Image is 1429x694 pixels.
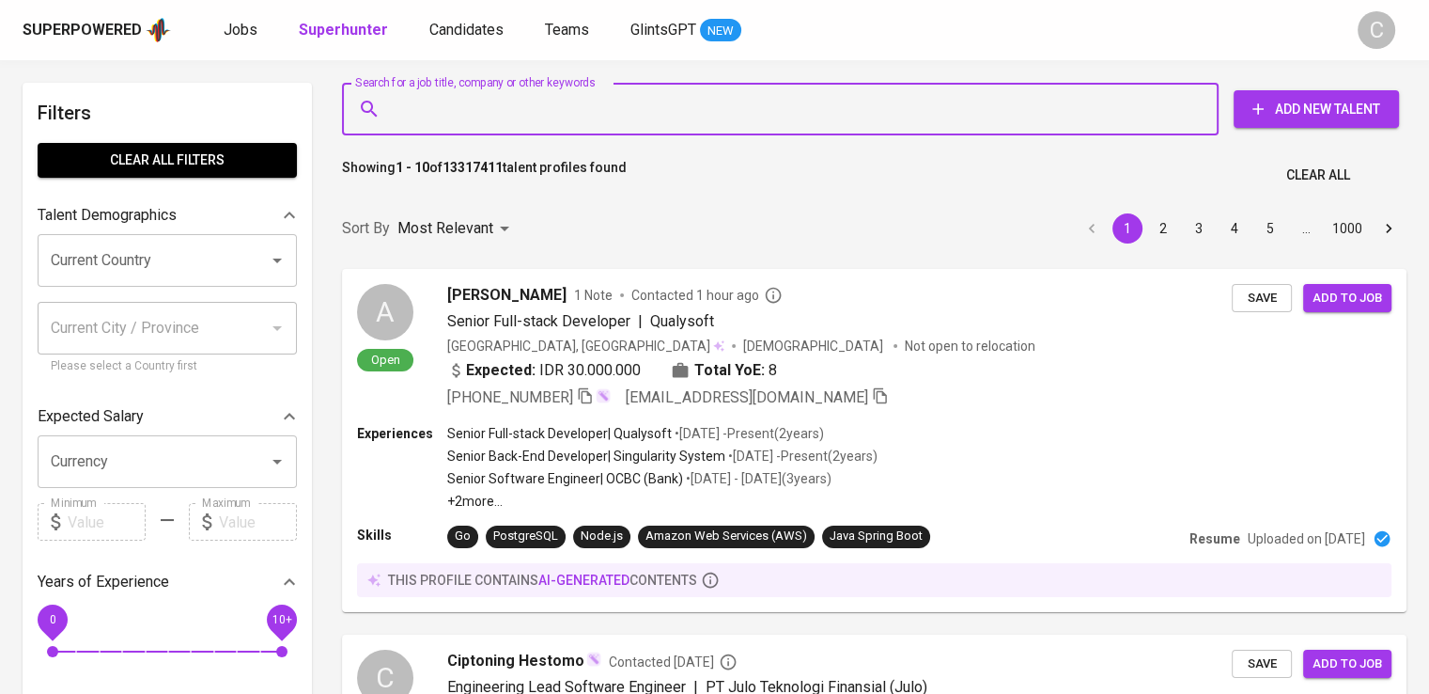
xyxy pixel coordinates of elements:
div: Superpowered [23,20,142,41]
p: Uploaded on [DATE] [1248,529,1365,548]
span: AI-generated [538,573,629,588]
button: Go to page 4 [1219,213,1250,244]
span: [EMAIL_ADDRESS][DOMAIN_NAME] [626,388,868,406]
span: Contacted 1 hour ago [631,286,783,305]
span: | [638,310,643,333]
span: Open [364,352,408,368]
div: Years of Experience [38,563,297,601]
a: Jobs [224,19,261,42]
button: Go to page 1000 [1327,213,1368,244]
button: Clear All [1279,158,1358,193]
button: Add to job [1303,650,1391,679]
a: Superpoweredapp logo [23,16,171,44]
span: 1 Note [574,286,613,305]
p: • [DATE] - Present ( 2 years ) [672,424,824,443]
p: Years of Experience [38,571,169,593]
p: this profile contains contents [388,571,697,590]
b: Total YoE: [694,359,765,382]
nav: pagination navigation [1074,213,1406,244]
span: Add New Talent [1249,98,1384,121]
span: Jobs [224,21,257,39]
span: 0 [49,613,55,626]
button: Add to job [1303,284,1391,313]
div: Amazon Web Services (AWS) [645,528,807,545]
p: Senior Back-End Developer | Singularity System [447,447,725,465]
button: Clear All filters [38,143,297,178]
div: A [357,284,413,340]
p: Expected Salary [38,405,144,428]
div: C [1358,11,1395,49]
span: Clear All filters [53,149,282,172]
a: Candidates [429,19,507,42]
span: Qualysoft [650,312,714,330]
button: Open [264,449,290,475]
p: Skills [357,526,447,544]
span: Add to job [1313,288,1382,309]
p: Sort By [342,217,390,240]
span: [PHONE_NUMBER] [447,388,573,406]
a: Teams [545,19,593,42]
span: Clear All [1286,164,1350,187]
div: Node.js [581,528,623,545]
b: 13317411 [443,160,503,175]
p: Experiences [357,424,447,443]
button: Open [264,247,290,274]
p: Most Relevant [397,217,493,240]
span: GlintsGPT [630,21,696,39]
button: Save [1232,650,1292,679]
div: [GEOGRAPHIC_DATA], [GEOGRAPHIC_DATA] [447,337,724,355]
p: Resume [1189,529,1240,548]
svg: By Batam recruiter [764,286,783,305]
span: Candidates [429,21,504,39]
p: Showing of talent profiles found [342,158,627,193]
div: Go [455,528,471,545]
img: magic_wand.svg [586,652,601,667]
button: Go to page 3 [1184,213,1214,244]
img: magic_wand.svg [596,388,611,403]
div: Expected Salary [38,398,297,435]
button: Save [1232,284,1292,313]
span: Save [1241,288,1282,309]
a: AOpen[PERSON_NAME]1 NoteContacted 1 hour agoSenior Full-stack Developer|Qualysoft[GEOGRAPHIC_DATA... [342,269,1406,612]
p: Talent Demographics [38,204,177,227]
span: 10+ [272,613,291,626]
b: Expected: [466,359,536,382]
p: • [DATE] - [DATE] ( 3 years ) [683,469,831,488]
span: Senior Full-stack Developer [447,312,630,330]
p: Please select a Country first [51,357,284,376]
p: Senior Full-stack Developer | Qualysoft [447,424,672,443]
span: Save [1241,654,1282,675]
div: … [1291,219,1321,238]
span: [PERSON_NAME] [447,284,567,307]
a: GlintsGPT NEW [630,19,741,42]
span: Contacted [DATE] [609,653,738,671]
div: Talent Demographics [38,197,297,234]
input: Value [219,503,297,541]
button: Go to page 5 [1255,213,1285,244]
div: Most Relevant [397,212,516,246]
div: Java Spring Boot [830,528,923,545]
p: Not open to relocation [905,337,1035,355]
span: NEW [700,22,741,40]
p: +2 more ... [447,492,878,511]
input: Value [68,503,146,541]
div: PostgreSQL [493,528,558,545]
p: Senior Software Engineer | OCBC (Bank) [447,469,683,488]
span: [DEMOGRAPHIC_DATA] [743,337,886,355]
svg: By Batam recruiter [719,653,738,671]
p: • [DATE] - Present ( 2 years ) [725,447,878,465]
span: Ciptoning Hestomo [447,650,584,672]
img: app logo [146,16,171,44]
span: Add to job [1313,654,1382,675]
button: Go to next page [1374,213,1404,244]
a: Superhunter [299,19,392,42]
b: 1 - 10 [396,160,429,175]
span: Teams [545,21,589,39]
h6: Filters [38,98,297,128]
div: IDR 30.000.000 [447,359,641,382]
b: Superhunter [299,21,388,39]
button: Go to page 2 [1148,213,1178,244]
button: Add New Talent [1234,90,1399,128]
span: 8 [769,359,777,382]
button: page 1 [1112,213,1142,244]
